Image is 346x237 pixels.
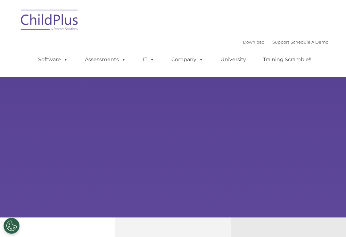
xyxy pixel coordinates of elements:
a: University [214,53,252,66]
a: Schedule A Demo [291,39,328,45]
font: | [243,39,328,45]
a: IT [136,53,161,66]
a: Support [272,39,289,45]
a: Training Scramble!! [257,53,318,66]
button: Cookies Settings [4,218,20,234]
a: Company [165,53,210,66]
a: Software [32,53,74,66]
a: Assessments [78,53,132,66]
a: Download [243,39,265,45]
img: ChildPlus by Procare Solutions [18,5,82,37]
